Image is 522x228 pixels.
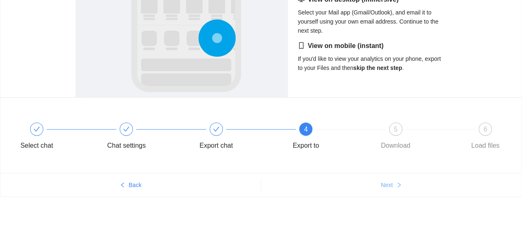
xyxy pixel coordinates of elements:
div: Chat settings [102,122,192,152]
span: Next [381,180,393,190]
div: Export chat [192,122,282,152]
span: Back [129,180,142,190]
div: Select chat [20,139,53,152]
div: Select chat [13,122,102,152]
span: check [123,126,130,132]
div: 6Load files [461,122,509,152]
strong: skip the next step [353,65,402,71]
span: left [120,182,125,189]
button: Nextright [261,178,522,192]
button: leftBack [0,178,261,192]
div: Load files [471,139,500,152]
span: 4 [304,126,308,133]
h5: View on mobile (instant) [298,41,447,51]
div: If you'd like to view your analytics on your phone, export to your Files and then . [298,41,447,72]
div: 4Export to [282,122,371,152]
div: Download [381,139,410,152]
span: check [33,126,40,132]
div: 5Download [372,122,461,152]
div: Chat settings [107,139,146,152]
span: mobile [298,42,305,49]
span: right [396,182,402,189]
div: Export to [293,139,319,152]
span: check [213,126,220,132]
div: Export chat [199,139,233,152]
span: 6 [484,126,487,133]
span: 5 [394,126,397,133]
